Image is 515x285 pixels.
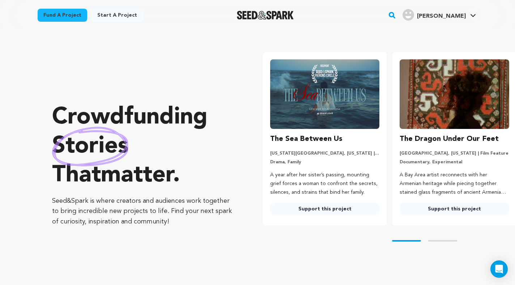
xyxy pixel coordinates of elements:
p: A year after her sister’s passing, mounting grief forces a woman to confront the secrets, silence... [270,171,380,197]
img: The Dragon Under Our Feet image [400,59,509,129]
a: Support this project [270,202,380,215]
span: [PERSON_NAME] [417,13,466,19]
p: [GEOGRAPHIC_DATA], [US_STATE] | Film Feature [400,151,509,156]
h3: The Sea Between Us [270,133,342,145]
a: Seed&Spark Homepage [237,11,294,20]
img: Seed&Spark Logo Dark Mode [237,11,294,20]
p: Seed&Spark is where creators and audiences work together to bring incredible new projects to life... [52,196,234,227]
a: Start a project [91,9,143,22]
span: Lindsay C.'s Profile [401,8,477,23]
img: The Sea Between Us image [270,59,380,129]
p: Crowdfunding that . [52,103,234,190]
h3: The Dragon Under Our Feet [400,133,499,145]
p: Drama, Family [270,159,380,165]
div: Open Intercom Messenger [490,260,508,278]
span: matter [101,164,173,187]
p: Documentary, Experimental [400,159,509,165]
a: Fund a project [38,9,87,22]
img: hand sketched image [52,127,128,166]
a: Lindsay C.'s Profile [401,8,477,21]
div: Lindsay C.'s Profile [403,9,466,21]
img: user.png [403,9,414,21]
p: A Bay Area artist reconnects with her Armenian heritage while piecing together stained glass frag... [400,171,509,197]
p: [US_STATE][GEOGRAPHIC_DATA], [US_STATE] | Film Short [270,151,380,156]
a: Support this project [400,202,509,215]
